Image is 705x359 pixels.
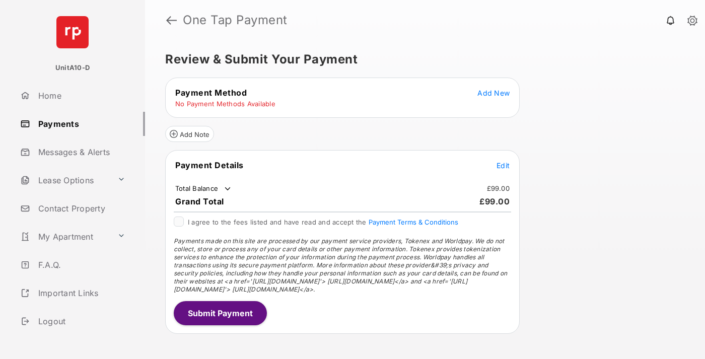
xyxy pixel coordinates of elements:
p: UnitA10-D [55,63,90,73]
span: Payment Method [175,88,247,98]
span: Edit [497,161,510,170]
span: Grand Total [175,196,224,206]
button: Add Note [165,126,214,142]
span: Add New [477,89,510,97]
span: Payments made on this site are processed by our payment service providers, Tokenex and Worldpay. ... [174,237,507,293]
a: My Apartment [16,225,113,249]
strong: One Tap Payment [183,14,288,26]
button: Add New [477,88,510,98]
a: F.A.Q. [16,253,145,277]
span: I agree to the fees listed and have read and accept the [188,218,458,226]
a: Lease Options [16,168,113,192]
a: Contact Property [16,196,145,221]
td: Total Balance [175,184,233,194]
a: Payments [16,112,145,136]
img: svg+xml;base64,PHN2ZyB4bWxucz0iaHR0cDovL3d3dy53My5vcmcvMjAwMC9zdmciIHdpZHRoPSI2NCIgaGVpZ2h0PSI2NC... [56,16,89,48]
h5: Review & Submit Your Payment [165,53,677,65]
span: £99.00 [479,196,510,206]
td: £99.00 [486,184,511,193]
button: Edit [497,160,510,170]
td: No Payment Methods Available [175,99,276,108]
span: Payment Details [175,160,244,170]
a: Home [16,84,145,108]
a: Important Links [16,281,129,305]
a: Logout [16,309,145,333]
button: Submit Payment [174,301,267,325]
a: Messages & Alerts [16,140,145,164]
button: I agree to the fees listed and have read and accept the [369,218,458,226]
